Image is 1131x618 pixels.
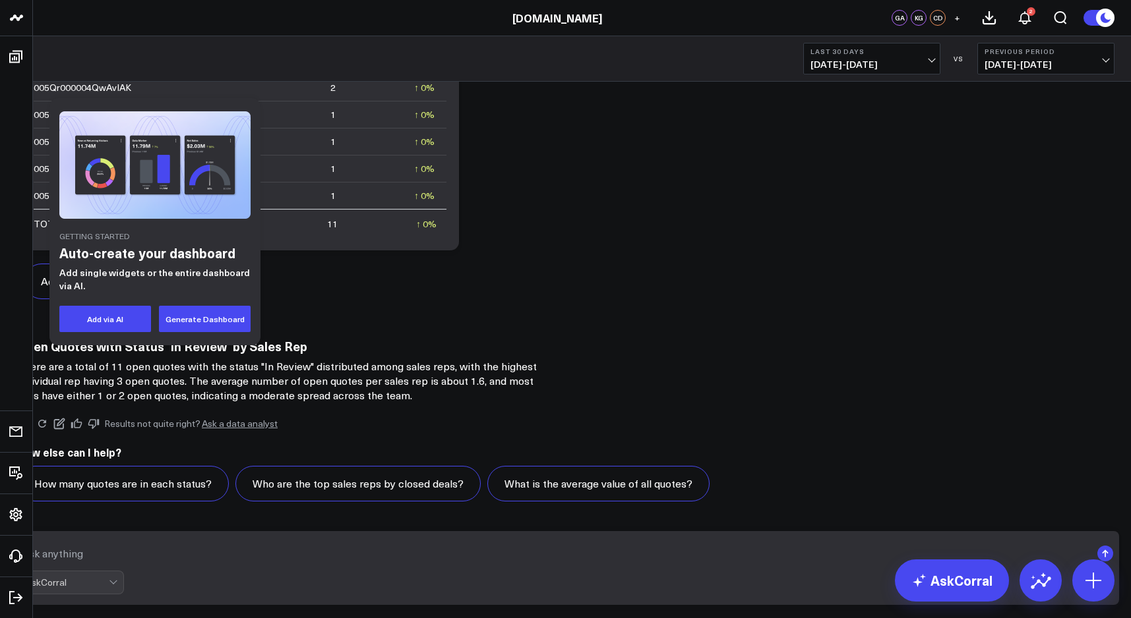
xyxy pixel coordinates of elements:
a: [DOMAIN_NAME] [512,11,602,25]
a: AskCorral [895,559,1009,602]
div: GA [892,10,907,26]
div: KG [911,10,927,26]
button: Generate Dashboard [159,306,251,332]
b: Previous Period [985,47,1107,55]
div: VS [947,55,971,63]
div: 2 [1027,7,1035,16]
button: Previous Period[DATE]-[DATE] [977,43,1115,74]
span: + [954,13,960,22]
div: CD [930,10,946,26]
span: [DATE] - [DATE] [810,59,933,70]
p: Add single widgets or the entire dashboard via AI. [59,266,251,293]
div: Getting Started [59,232,251,240]
button: Add via AI [59,306,151,332]
button: + [949,10,965,26]
b: Last 30 Days [810,47,933,55]
button: Last 30 Days[DATE]-[DATE] [803,43,940,74]
h2: Auto-create your dashboard [59,243,251,263]
span: [DATE] - [DATE] [985,59,1107,70]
